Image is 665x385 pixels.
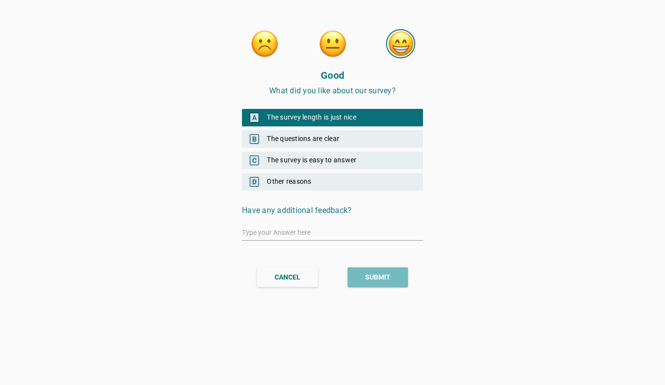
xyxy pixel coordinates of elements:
[321,70,344,81] strong: Good
[269,86,396,95] span: What did you like about our survey?
[348,267,408,287] button: SUBMIT
[242,206,351,215] span: Have any additional feedback?
[242,225,423,240] input: Type your Answer here
[257,267,318,287] button: CANCEL
[242,130,423,148] div: The questions are clear
[250,177,259,187] span: D
[275,272,300,282] div: CANCEL
[242,152,423,169] div: The survey is easy to answer
[242,173,423,191] div: Other reasons
[250,156,259,165] span: C
[250,113,259,122] span: A
[250,134,259,144] span: B
[242,109,423,126] div: The survey length is just nice
[365,272,390,282] div: SUBMIT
